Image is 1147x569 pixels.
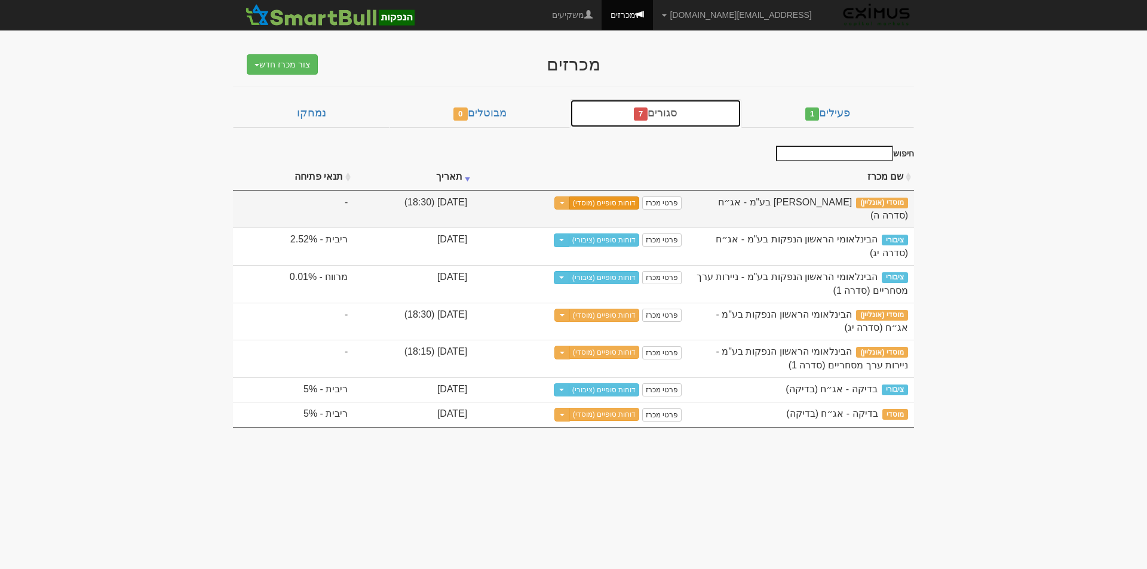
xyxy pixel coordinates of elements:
[569,309,640,322] a: דוחות סופיים (מוסדי)
[569,233,640,247] a: דוחות סופיים (ציבורי)
[716,234,908,258] span: הבינלאומי הראשון הנפקות בע"מ - אג״ח (סדרה יג)
[354,402,473,427] td: [DATE]
[786,408,878,419] span: בדיקה - אג״ח (בדיקה)
[570,99,741,128] a: סגורים
[776,146,893,161] input: חיפוש
[354,190,473,228] td: [DATE] (18:30)
[390,99,570,128] a: מבוטלים
[882,235,908,245] span: ציבורי
[642,383,682,396] a: פרטי מכרז
[642,196,682,210] a: פרטי מכרז
[569,408,640,421] a: דוחות סופיים (מוסדי)
[354,265,473,303] td: [DATE]
[718,197,908,221] span: מיכמן מימון בע"מ - אג״ח (סדרה ה)
[354,340,473,377] td: [DATE] (18:15)
[642,408,682,422] a: פרטי מכרז
[697,272,908,296] span: הבינלאומי הראשון הנפקות בע"מ - ניירות ערך מסחריים (סדרה 1)
[856,347,908,358] span: מוסדי (אונליין)
[642,309,682,322] a: פרטי מכרז
[642,271,682,284] a: פרטי מכרז
[354,227,473,265] td: [DATE]
[856,310,908,321] span: מוסדי (אונליין)
[341,54,806,74] div: מכרזים
[354,303,473,340] td: [DATE] (18:30)
[453,107,468,121] span: 0
[772,146,914,161] label: חיפוש
[642,233,682,247] a: פרטי מכרז
[569,346,640,359] a: דוחות סופיים (מוסדי)
[242,3,418,27] img: SmartBull Logo
[569,271,640,284] a: דוחות סופיים (ציבורי)
[233,340,354,377] td: -
[569,196,640,210] a: דוחות סופיים (מוסדי)
[786,384,877,394] span: בדיקה - אג״ח (בדיקה)
[233,164,354,190] th: תנאי פתיחה : activate to sort column ascending
[716,346,909,370] span: הבינלאומי הראשון הנפקות בע"מ - ניירות ערך מסחריים (סדרה 1)
[233,99,390,128] a: נמחקו
[634,107,648,121] span: 7
[354,164,473,190] th: תאריך : activate to sort column ascending
[882,385,908,395] span: ציבורי
[233,303,354,340] td: -
[882,409,908,420] span: מוסדי
[569,383,640,396] a: דוחות סופיים (ציבורי)
[233,377,354,402] td: ריבית - 5%
[233,265,354,303] td: מרווח - 0.01%
[716,309,909,333] span: הבינלאומי הראשון הנפקות בע"מ - אג״ח (סדרה יג)
[354,377,473,402] td: [DATE]
[805,107,820,121] span: 1
[688,164,914,190] th: שם מכרז : activate to sort column ascending
[233,402,354,427] td: ריבית - 5%
[882,272,908,283] span: ציבורי
[856,198,908,208] span: מוסדי (אונליין)
[642,346,682,359] a: פרטי מכרז
[741,99,914,128] a: פעילים
[233,190,354,228] td: -
[233,227,354,265] td: ריבית - 2.52%
[247,54,318,75] button: צור מכרז חדש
